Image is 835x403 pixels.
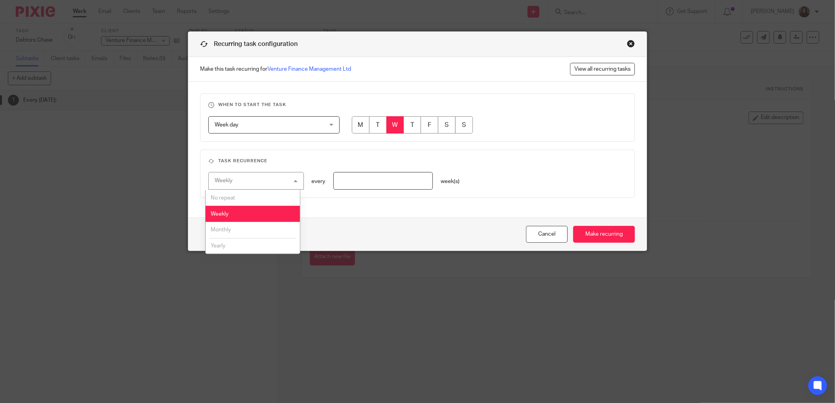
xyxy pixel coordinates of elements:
p: every [312,178,326,185]
span: Weekly [211,211,228,217]
span: No repeat [211,195,235,201]
h3: When to start the task [208,102,627,108]
a: View all recurring tasks [570,63,635,75]
span: Make this task recurring for [200,65,351,73]
h1: Recurring task configuration [200,40,298,49]
span: Week day [215,122,238,128]
input: Make recurring [573,226,635,243]
span: Yearly [211,243,225,249]
span: week(s) [441,179,460,184]
h3: Task recurrence [208,158,627,164]
button: Cancel [526,226,568,243]
a: Venture Finance Management Ltd [267,66,351,72]
div: Weekly [215,178,232,183]
div: Close this dialog window [627,40,635,48]
span: Monthly [211,227,231,233]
